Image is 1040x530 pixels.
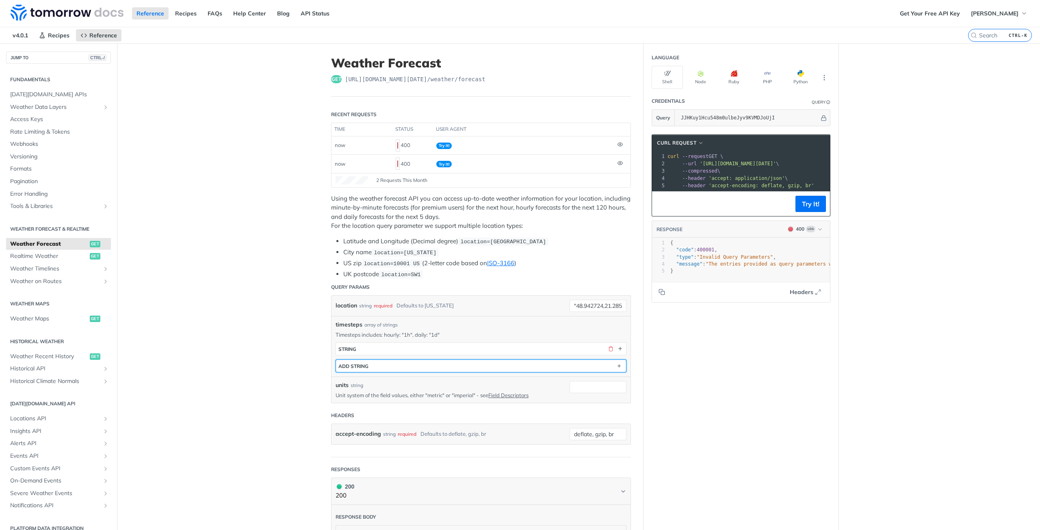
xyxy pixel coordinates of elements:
[10,265,100,273] span: Weather Timelines
[6,163,111,175] a: Formats
[90,253,100,260] span: get
[102,428,109,435] button: Show subpages for Insights API
[336,360,626,372] button: ADD string
[102,440,109,447] button: Show subpages for Alerts API
[296,7,334,19] a: API Status
[229,7,271,19] a: Help Center
[10,140,109,148] span: Webhooks
[102,266,109,272] button: Show subpages for Weather Timelines
[10,153,109,161] span: Versioning
[10,190,109,198] span: Error Handling
[10,115,109,123] span: Access Keys
[10,365,100,373] span: Historical API
[273,7,294,19] a: Blog
[6,500,111,512] a: Notifications APIShow subpages for Notifications API
[10,128,109,136] span: Rate Limiting & Tokens
[6,463,111,475] a: Custom Events APIShow subpages for Custom Events API
[6,275,111,288] a: Weather on RoutesShow subpages for Weather on Routes
[10,277,100,286] span: Weather on Routes
[10,165,109,173] span: Formats
[6,175,111,188] a: Pagination
[10,353,88,361] span: Weather Recent History
[6,52,111,64] button: JUMP TOCTRL-/
[10,415,100,423] span: Locations API
[102,465,109,472] button: Show subpages for Custom Events API
[10,439,100,448] span: Alerts API
[8,29,32,41] span: v4.0.1
[10,377,100,385] span: Historical Climate Normals
[6,200,111,212] a: Tools & LibrariesShow subpages for Tools & Libraries
[102,278,109,285] button: Show subpages for Weather on Routes
[6,400,111,407] h2: [DATE][DOMAIN_NAME] API
[10,91,109,99] span: [DATE][DOMAIN_NAME] APIs
[35,29,74,41] a: Recipes
[6,363,111,375] a: Historical APIShow subpages for Historical API
[6,413,111,425] a: Locations APIShow subpages for Locations API
[102,502,109,509] button: Show subpages for Notifications API
[102,104,109,110] button: Show subpages for Weather Data Layers
[1007,31,1029,39] kbd: CTRL-K
[102,203,109,210] button: Show subpages for Tools & Libraries
[10,465,100,473] span: Custom Events API
[171,7,201,19] a: Recipes
[6,113,111,125] a: Access Keys
[6,313,111,325] a: Weather Mapsget
[203,7,227,19] a: FAQs
[338,363,368,369] div: ADD string
[102,453,109,459] button: Show subpages for Events API
[132,7,169,19] a: Reference
[6,425,111,437] a: Insights APIShow subpages for Insights API
[76,29,121,41] a: Reference
[6,487,111,500] a: Severe Weather EventsShow subpages for Severe Weather Events
[10,452,100,460] span: Events API
[6,338,111,345] h2: Historical Weather
[10,240,88,248] span: Weather Forecast
[6,450,111,462] a: Events APIShow subpages for Events API
[90,316,100,322] span: get
[6,300,111,307] h2: Weather Maps
[102,478,109,484] button: Show subpages for On-Demand Events
[10,427,100,435] span: Insights API
[102,415,109,422] button: Show subpages for Locations API
[6,151,111,163] a: Versioning
[6,475,111,487] a: On-Demand EventsShow subpages for On-Demand Events
[971,10,1018,17] span: [PERSON_NAME]
[102,490,109,497] button: Show subpages for Severe Weather Events
[90,241,100,247] span: get
[10,103,100,111] span: Weather Data Layers
[6,188,111,200] a: Error Handling
[10,489,100,498] span: Severe Weather Events
[102,378,109,385] button: Show subpages for Historical Climate Normals
[6,138,111,150] a: Webhooks
[11,4,123,21] img: Tomorrow.io Weather API Docs
[89,32,117,39] span: Reference
[6,437,111,450] a: Alerts APIShow subpages for Alerts API
[10,202,100,210] span: Tools & Libraries
[90,353,100,360] span: get
[48,32,69,39] span: Recipes
[10,502,100,510] span: Notifications API
[6,225,111,233] h2: Weather Forecast & realtime
[102,366,109,372] button: Show subpages for Historical API
[6,250,111,262] a: Realtime Weatherget
[89,54,106,61] span: CTRL-/
[6,126,111,138] a: Rate Limiting & Tokens
[6,238,111,250] a: Weather Forecastget
[6,89,111,101] a: [DATE][DOMAIN_NAME] APIs
[895,7,964,19] a: Get Your Free API Key
[6,101,111,113] a: Weather Data LayersShow subpages for Weather Data Layers
[10,252,88,260] span: Realtime Weather
[10,315,88,323] span: Weather Maps
[10,177,109,186] span: Pagination
[6,263,111,275] a: Weather TimelinesShow subpages for Weather Timelines
[6,375,111,387] a: Historical Climate NormalsShow subpages for Historical Climate Normals
[966,7,1032,19] button: [PERSON_NAME]
[6,350,111,363] a: Weather Recent Historyget
[6,76,111,83] h2: Fundamentals
[971,32,977,39] svg: Search
[10,477,100,485] span: On-Demand Events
